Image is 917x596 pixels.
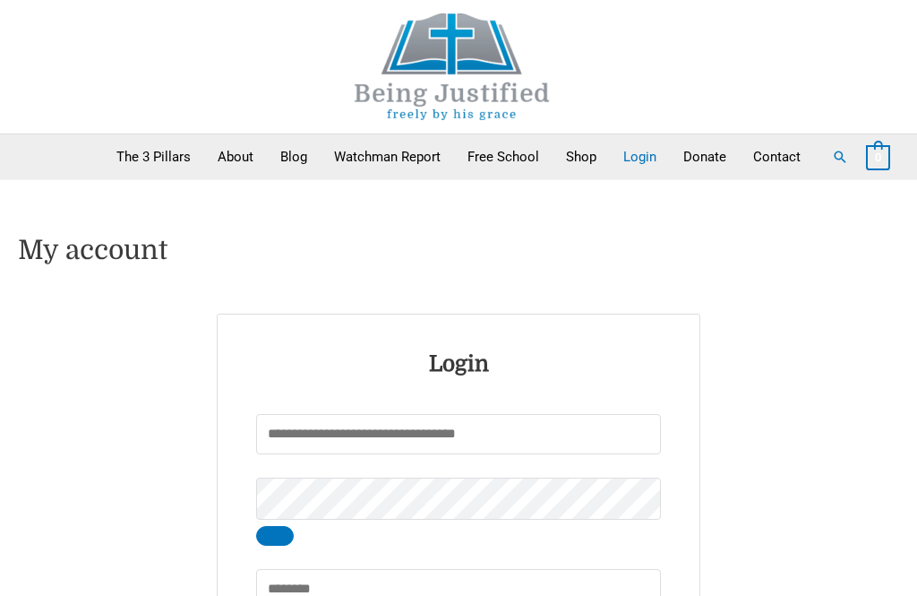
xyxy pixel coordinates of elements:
[204,134,267,179] a: About
[670,134,740,179] a: Donate
[253,350,664,379] h2: Login
[256,526,294,546] button: Show password
[866,149,890,165] a: View Shopping Cart, empty
[18,234,899,266] h1: My account
[318,13,587,120] img: Being Justified
[454,134,553,179] a: Free School
[103,134,204,179] a: The 3 Pillars
[740,134,814,179] a: Contact
[321,134,454,179] a: Watchman Report
[610,134,670,179] a: Login
[103,134,814,179] nav: Primary Site Navigation
[832,149,848,165] a: Search button
[267,134,321,179] a: Blog
[553,134,610,179] a: Shop
[875,151,881,164] span: 0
